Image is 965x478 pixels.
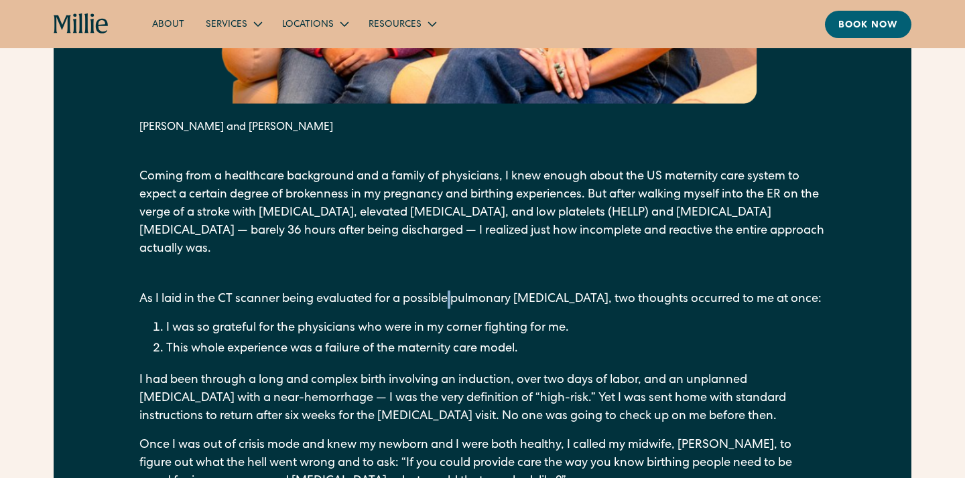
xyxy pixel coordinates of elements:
p: I had been through a long and complex birth involving an induction, over two days of labor, and a... [139,372,826,426]
div: [PERSON_NAME] and [PERSON_NAME] [139,120,826,136]
div: Locations [271,13,358,35]
li: I was so grateful for the physicians who were in my corner fighting for me. [166,319,826,337]
div: Resources [369,18,422,32]
p: As I laid in the CT scanner being evaluated for a possible pulmonary [MEDICAL_DATA], two thoughts... [139,291,826,309]
div: Services [206,18,247,32]
p: Coming from a healthcare background and a family of physicians, I knew enough about the US matern... [139,168,826,258]
a: About [141,13,195,35]
li: This whole experience was a failure of the maternity care model. [166,340,826,358]
div: Book now [838,19,898,33]
div: Services [195,13,271,35]
div: Locations [282,18,334,32]
div: Resources [358,13,446,35]
a: Book now [825,11,911,38]
a: home [54,13,109,35]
